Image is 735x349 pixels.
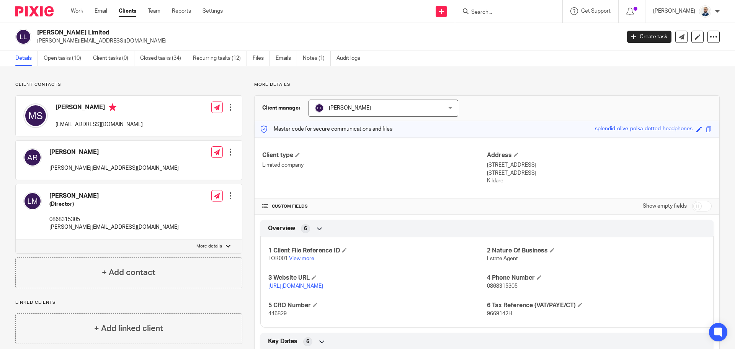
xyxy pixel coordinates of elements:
a: Work [71,7,83,15]
h4: Client type [262,151,487,159]
div: splendid-olive-polka-dotted-headphones [595,125,693,134]
img: Mark%20LI%20profiler.png [699,5,711,18]
p: More details [196,243,222,249]
span: Get Support [581,8,611,14]
a: Closed tasks (34) [140,51,187,66]
p: Client contacts [15,82,242,88]
a: Notes (1) [303,51,331,66]
p: [STREET_ADDRESS] [487,169,712,177]
span: Overview [268,224,295,233]
input: Search [470,9,539,16]
a: Settings [203,7,223,15]
span: Estate Agent [487,256,518,261]
span: Key Dates [268,338,297,346]
a: Files [253,51,270,66]
p: More details [254,82,720,88]
h4: Address [487,151,712,159]
img: svg%3E [15,29,31,45]
h4: [PERSON_NAME] [49,148,179,156]
p: [EMAIL_ADDRESS][DOMAIN_NAME] [56,121,143,128]
p: [STREET_ADDRESS] [487,161,712,169]
img: Pixie [15,6,54,16]
span: 0868315305 [487,283,518,289]
p: [PERSON_NAME][EMAIL_ADDRESS][DOMAIN_NAME] [49,223,179,231]
a: [URL][DOMAIN_NAME] [268,283,323,289]
h4: [PERSON_NAME] [49,192,179,200]
a: Team [148,7,160,15]
p: Limited company [262,161,487,169]
h4: 3 Website URL [268,274,487,282]
span: 6 [306,338,309,346]
a: Audit logs [336,51,366,66]
a: Details [15,51,38,66]
span: [PERSON_NAME] [329,105,371,111]
h4: 2 Nature Of Business [487,247,706,255]
span: LOR001 [268,256,288,261]
p: Kildare [487,177,712,185]
a: Reports [172,7,191,15]
p: Master code for secure communications and files [260,125,392,133]
i: Primary [109,103,116,111]
h4: + Add contact [102,267,155,279]
h4: 1 Client File Reference ID [268,247,487,255]
h4: 6 Tax Reference (VAT/PAYE/CT) [487,301,706,310]
span: 446829 [268,311,287,316]
a: Open tasks (10) [44,51,87,66]
a: Clients [119,7,136,15]
a: Create task [627,31,671,43]
h3: Client manager [262,104,301,112]
p: [PERSON_NAME][EMAIL_ADDRESS][DOMAIN_NAME] [37,37,616,45]
span: 9669142H [487,311,512,316]
h4: 5 CRO Number [268,301,487,310]
h4: CUSTOM FIELDS [262,203,487,210]
p: 0868315305 [49,216,179,223]
p: Linked clients [15,300,242,306]
h4: [PERSON_NAME] [56,103,143,113]
img: svg%3E [315,103,324,113]
h5: (Director) [49,200,179,208]
a: Email [95,7,107,15]
span: 6 [304,225,307,233]
a: Emails [276,51,297,66]
a: Recurring tasks (12) [193,51,247,66]
img: svg%3E [23,192,42,210]
p: [PERSON_NAME][EMAIL_ADDRESS][DOMAIN_NAME] [49,164,179,172]
img: svg%3E [23,103,48,128]
p: [PERSON_NAME] [653,7,695,15]
h2: [PERSON_NAME] Limited [37,29,500,37]
label: Show empty fields [643,202,687,210]
h4: + Add linked client [94,323,163,334]
h4: 4 Phone Number [487,274,706,282]
a: Client tasks (0) [93,51,134,66]
img: svg%3E [23,148,42,167]
a: View more [289,256,314,261]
